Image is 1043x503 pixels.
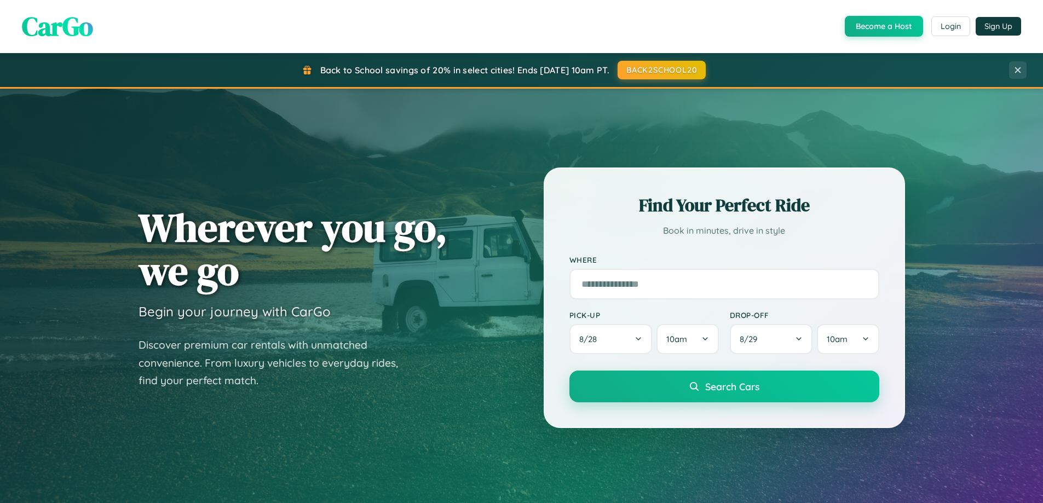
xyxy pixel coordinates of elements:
span: 10am [666,334,687,344]
button: 8/29 [730,324,813,354]
label: Where [569,255,879,264]
p: Discover premium car rentals with unmatched convenience. From luxury vehicles to everyday rides, ... [139,336,412,390]
span: 8 / 29 [740,334,763,344]
h3: Begin your journey with CarGo [139,303,331,320]
button: BACK2SCHOOL20 [618,61,706,79]
label: Drop-off [730,310,879,320]
label: Pick-up [569,310,719,320]
span: 10am [827,334,848,344]
button: 10am [817,324,879,354]
button: Login [931,16,970,36]
span: 8 / 28 [579,334,602,344]
button: Become a Host [845,16,923,37]
button: Sign Up [976,17,1021,36]
button: 10am [656,324,718,354]
span: CarGo [22,8,93,44]
span: Search Cars [705,380,759,392]
h1: Wherever you go, we go [139,206,447,292]
p: Book in minutes, drive in style [569,223,879,239]
h2: Find Your Perfect Ride [569,193,879,217]
span: Back to School savings of 20% in select cities! Ends [DATE] 10am PT. [320,65,609,76]
button: Search Cars [569,371,879,402]
button: 8/28 [569,324,653,354]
